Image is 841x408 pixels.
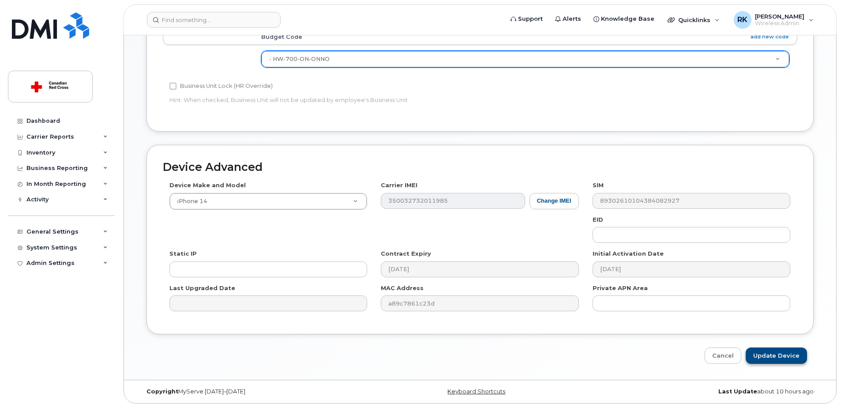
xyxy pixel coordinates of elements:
[529,193,579,209] button: Change IMEI
[170,193,367,209] a: iPhone 14
[593,181,604,189] label: SIM
[661,11,726,29] div: Quicklinks
[705,348,741,364] a: Cancel
[601,15,654,23] span: Knowledge Base
[262,51,789,67] a: - HW-700-ON-ONNO
[549,10,587,28] a: Alerts
[447,388,505,395] a: Keyboard Shortcuts
[755,13,804,20] span: [PERSON_NAME]
[381,181,417,189] label: Carrier IMEI
[269,56,330,62] span: - HW-700-ON-ONNO
[563,15,581,23] span: Alerts
[728,11,820,29] div: Reza Khorrami
[381,284,424,292] label: MAC Address
[718,388,757,395] strong: Last Update
[169,249,197,258] label: Static IP
[593,215,603,224] label: EID
[169,81,273,91] label: Business Unit Lock (HR Override)
[147,12,281,28] input: Find something...
[169,83,176,90] input: Business Unit Lock (HR Override)
[751,33,789,41] a: add new code
[593,249,664,258] label: Initial Activation Date
[163,161,797,174] h2: Device Advanced
[587,10,661,28] a: Knowledge Base
[140,388,367,395] div: MyServe [DATE]–[DATE]
[755,20,804,27] span: Wireless Admin
[169,181,246,189] label: Device Make and Model
[169,96,579,104] p: Hint: When checked, Business Unit will not be updated by employee's Business Unit
[737,15,747,25] span: RK
[146,388,178,395] strong: Copyright
[169,284,235,292] label: Last Upgraded Date
[746,348,807,364] input: Update Device
[593,388,820,395] div: about 10 hours ago
[172,197,207,205] span: iPhone 14
[518,15,543,23] span: Support
[593,284,648,292] label: Private APN Area
[381,249,431,258] label: Contract Expiry
[678,16,710,23] span: Quicklinks
[253,29,797,45] th: Budget Code
[504,10,549,28] a: Support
